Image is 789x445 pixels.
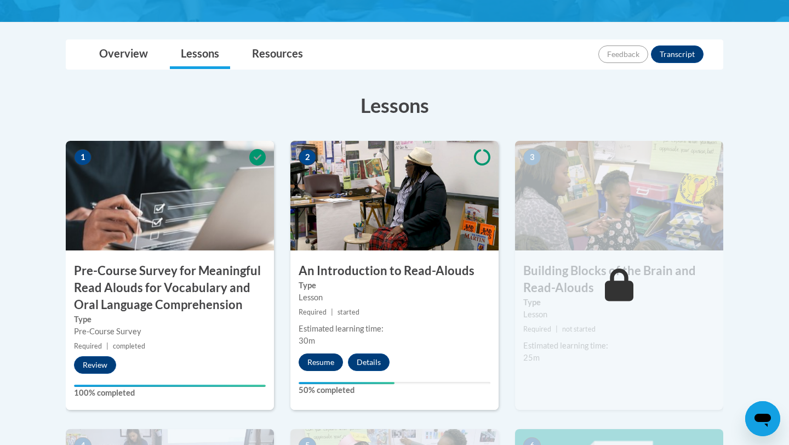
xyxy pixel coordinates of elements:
span: 25m [523,353,540,362]
div: Your progress [299,382,395,384]
label: 100% completed [74,387,266,399]
span: Required [523,325,551,333]
label: 50% completed [299,384,490,396]
button: Feedback [598,45,648,63]
h3: An Introduction to Read-Alouds [290,263,499,279]
button: Details [348,353,390,371]
div: Lesson [523,309,715,321]
button: Review [74,356,116,374]
span: Required [74,342,102,350]
a: Overview [88,40,159,69]
span: 2 [299,149,316,166]
span: 1 [74,149,92,166]
label: Type [299,279,490,292]
a: Lessons [170,40,230,69]
span: | [556,325,558,333]
span: completed [113,342,145,350]
span: started [338,308,359,316]
h3: Pre-Course Survey for Meaningful Read Alouds for Vocabulary and Oral Language Comprehension [66,263,274,313]
iframe: Button to launch messaging window [745,401,780,436]
div: Pre-Course Survey [74,326,266,338]
span: 3 [523,149,541,166]
span: 30m [299,336,315,345]
span: not started [562,325,596,333]
button: Resume [299,353,343,371]
span: Required [299,308,327,316]
div: Your progress [74,385,266,387]
div: Estimated learning time: [523,340,715,352]
label: Type [74,313,266,326]
a: Resources [241,40,314,69]
h3: Lessons [66,92,723,119]
img: Course Image [290,141,499,250]
button: Transcript [651,45,704,63]
label: Type [523,296,715,309]
img: Course Image [66,141,274,250]
span: | [331,308,333,316]
img: Course Image [515,141,723,250]
div: Lesson [299,292,490,304]
span: | [106,342,108,350]
h3: Building Blocks of the Brain and Read-Alouds [515,263,723,296]
div: Estimated learning time: [299,323,490,335]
